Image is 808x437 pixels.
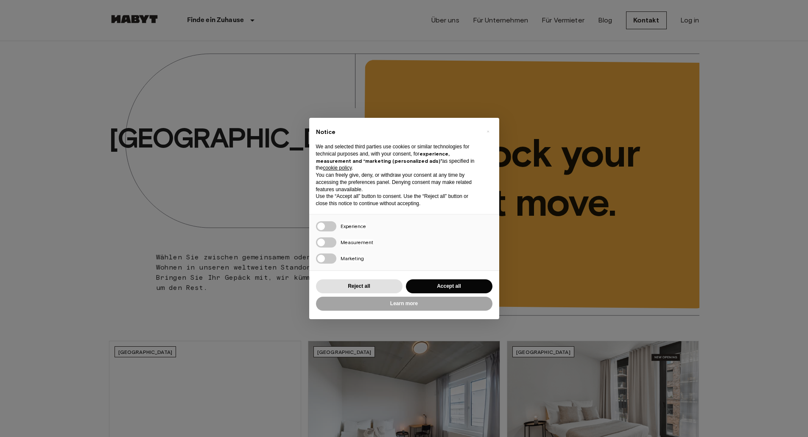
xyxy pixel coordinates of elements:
h2: Notice [316,128,479,136]
span: × [486,126,489,136]
p: You can freely give, deny, or withdraw your consent at any time by accessing the preferences pane... [316,172,479,193]
span: Experience [341,223,366,229]
button: Learn more [316,297,492,311]
span: Measurement [341,239,373,245]
button: Close this notice [481,125,495,138]
a: cookie policy [323,165,352,171]
p: We and selected third parties use cookies or similar technologies for technical purposes and, wit... [316,143,479,172]
strong: experience, measurement and “marketing (personalized ads)” [316,150,450,164]
span: Marketing [341,255,364,262]
p: Use the “Accept all” button to consent. Use the “Reject all” button or close this notice to conti... [316,193,479,207]
button: Accept all [406,279,492,293]
button: Reject all [316,279,403,293]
